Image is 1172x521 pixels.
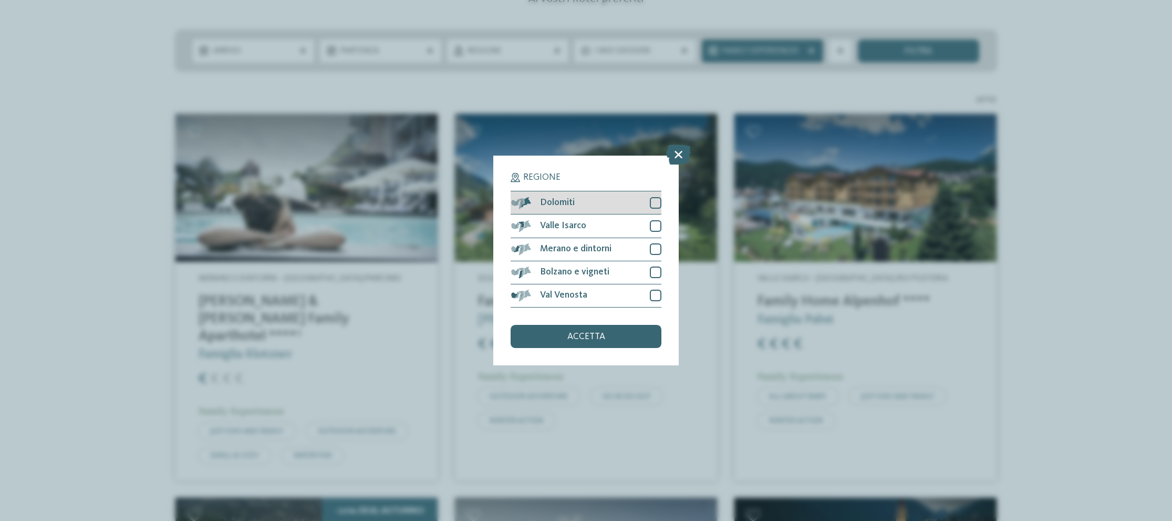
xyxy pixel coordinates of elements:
[540,268,609,277] span: Bolzano e vigneti
[540,198,575,208] span: Dolomiti
[540,221,586,231] span: Valle Isarco
[540,244,611,254] span: Merano e dintorni
[540,291,587,300] span: Val Venosta
[567,332,605,342] span: accetta
[523,173,561,182] span: Regione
